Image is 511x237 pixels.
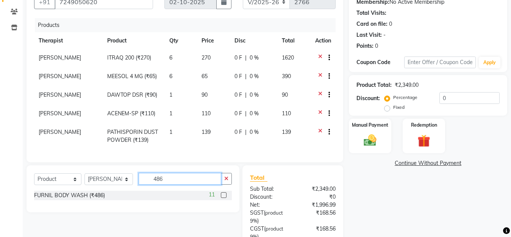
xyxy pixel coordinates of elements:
div: ₹0 [293,193,341,201]
span: 110 [282,110,291,117]
input: Enter Offer / Coupon Code [404,57,476,68]
div: Last Visit: [356,31,382,39]
span: 90 [202,91,208,98]
span: 0 % [250,110,259,118]
th: Action [311,32,336,49]
input: Search or Scan [139,173,221,185]
span: 110 [202,110,211,117]
span: [PERSON_NAME] [39,110,81,117]
th: Price [197,32,230,49]
th: Qty [165,32,197,49]
span: | [245,128,247,136]
th: Disc [230,32,277,49]
span: 0 F [234,110,242,118]
span: 0 % [250,128,259,136]
span: 139 [202,129,211,135]
span: 6 [169,54,172,61]
div: Total Visits: [356,9,386,17]
th: Product [103,32,165,49]
div: Product Total: [356,81,392,89]
th: Therapist [34,32,103,49]
span: 65 [202,73,208,80]
span: ACENEM-SP (₹110) [107,110,155,117]
span: Total [250,174,267,182]
div: Net: [244,201,293,209]
button: Apply [479,57,500,68]
span: 6 [169,73,172,80]
label: Manual Payment [352,122,388,129]
span: 0 % [250,54,259,62]
div: Coupon Code [356,58,404,66]
img: _gift.svg [414,133,434,149]
span: product [266,226,283,232]
span: 1620 [282,54,294,61]
div: Points: [356,42,373,50]
span: [PERSON_NAME] [39,129,81,135]
span: MEESOL 4 MG (₹65) [107,73,157,80]
span: [PERSON_NAME] [39,73,81,80]
a: Continue Without Payment [350,159,506,167]
span: CGST [250,225,264,232]
span: 9% [250,218,257,224]
span: 0 F [234,91,242,99]
span: 0 F [234,54,242,62]
div: 0 [375,42,378,50]
label: Redemption [411,122,437,129]
label: Fixed [393,104,405,111]
span: | [245,110,247,118]
div: ₹2,349.00 [395,81,419,89]
span: 0 F [234,72,242,80]
div: Card on file: [356,20,388,28]
span: ITRAQ 200 (₹270) [107,54,151,61]
div: 0 [389,20,392,28]
div: Discount: [244,193,293,201]
div: ( ) [244,209,293,225]
span: SGST [250,209,264,216]
span: [PERSON_NAME] [39,54,81,61]
div: Discount: [356,94,380,102]
span: 0 % [250,72,259,80]
div: ₹168.56 [293,209,341,225]
span: | [245,54,247,62]
span: 1 [169,91,172,98]
span: [PERSON_NAME] [39,91,81,98]
span: product [265,210,283,216]
span: DAWTOP DSR (₹90) [107,91,157,98]
div: Sub Total: [244,185,293,193]
div: FURNIL BODY WASH (₹486) [34,191,105,199]
span: 0 F [234,128,242,136]
span: 11 [209,191,215,199]
div: ₹2,349.00 [293,185,341,193]
img: _cash.svg [360,133,380,148]
span: 1 [169,129,172,135]
span: 0 % [250,91,259,99]
span: 270 [202,54,211,61]
span: | [245,72,247,80]
span: | [245,91,247,99]
div: Products [35,18,341,32]
span: 90 [282,91,288,98]
span: 139 [282,129,291,135]
span: PATHISPORIN DUST POWDER (₹139) [107,129,158,143]
div: ₹1,996.99 [293,201,341,209]
span: 1 [169,110,172,117]
label: Percentage [393,94,417,101]
div: - [383,31,386,39]
span: 390 [282,73,291,80]
th: Total [277,32,311,49]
